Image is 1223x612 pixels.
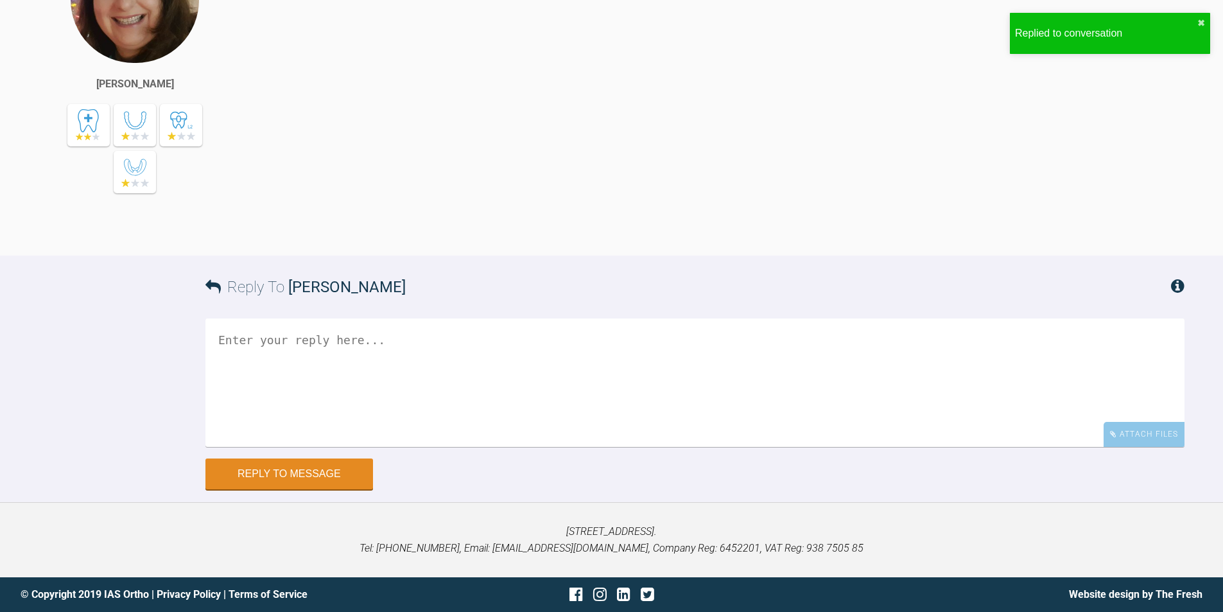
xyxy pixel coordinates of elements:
p: [STREET_ADDRESS]. Tel: [PHONE_NUMBER], Email: [EMAIL_ADDRESS][DOMAIN_NAME], Company Reg: 6452201,... [21,523,1202,556]
div: © Copyright 2019 IAS Ortho | | [21,586,415,603]
a: Terms of Service [229,588,308,600]
button: Reply to Message [205,459,373,489]
a: Privacy Policy [157,588,221,600]
div: [PERSON_NAME] [96,76,174,92]
h3: Reply To [205,275,406,299]
span: [PERSON_NAME] [288,278,406,296]
div: Attach Files [1104,422,1184,447]
div: Replied to conversation [1015,25,1197,42]
a: Website design by The Fresh [1069,588,1202,600]
button: close [1197,18,1205,28]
